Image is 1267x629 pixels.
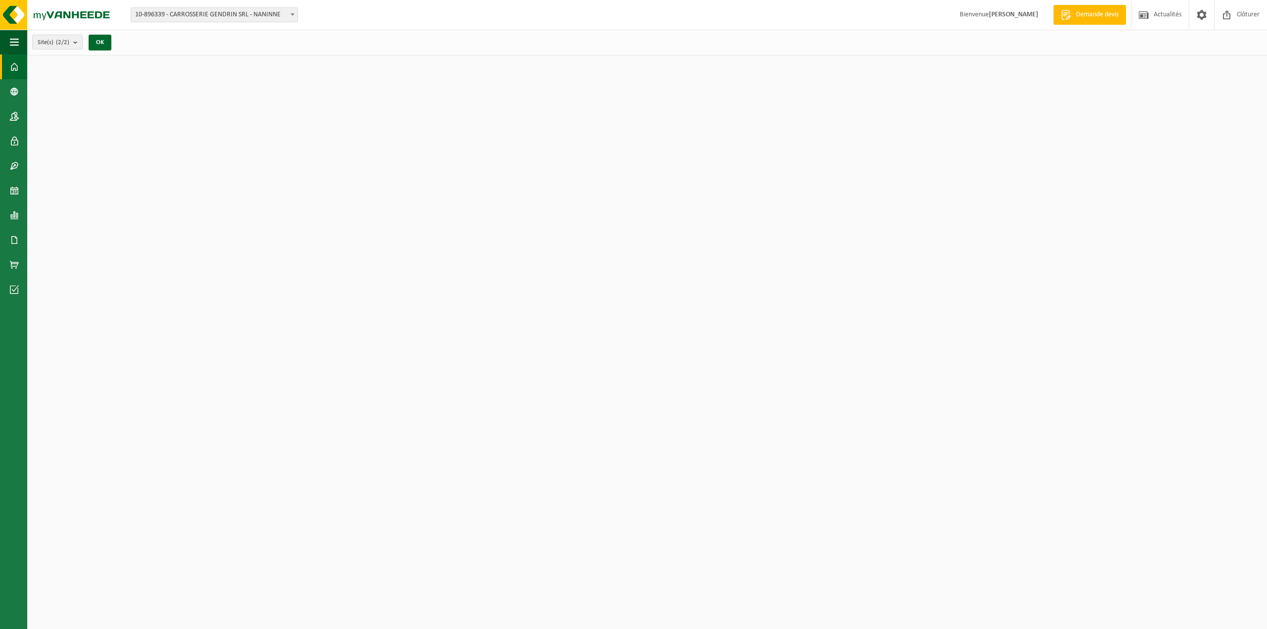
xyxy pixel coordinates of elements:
[131,7,298,22] span: 10-896339 - CARROSSERIE GENDRIN SRL - NANINNE
[32,35,83,49] button: Site(s)(2/2)
[1053,5,1126,25] a: Demande devis
[89,35,111,50] button: OK
[989,11,1038,18] strong: [PERSON_NAME]
[38,35,69,50] span: Site(s)
[56,39,69,46] count: (2/2)
[131,8,297,22] span: 10-896339 - CARROSSERIE GENDRIN SRL - NANINNE
[1073,10,1121,20] span: Demande devis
